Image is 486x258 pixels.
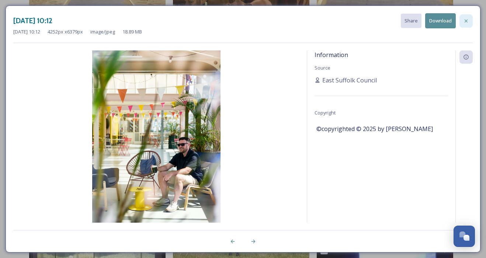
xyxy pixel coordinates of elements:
[13,15,52,26] h3: [DATE] 10:12
[13,28,40,35] span: [DATE] 10:12
[315,109,336,116] span: Copyright
[315,64,330,71] span: Source
[316,124,433,133] span: ©copyrighted © 2025 by [PERSON_NAME]
[401,14,421,28] button: Share
[48,28,83,35] span: 4252 px x 6379 px
[322,76,377,85] span: East Suffolk Council
[425,13,456,28] button: Download
[315,51,348,59] span: Information
[122,28,142,35] span: 18.89 MB
[454,226,475,247] button: Open Chat
[13,50,299,242] img: ESC_place%20branding_0625_L1150870_high%20res.jpg
[90,28,115,35] span: image/jpeg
